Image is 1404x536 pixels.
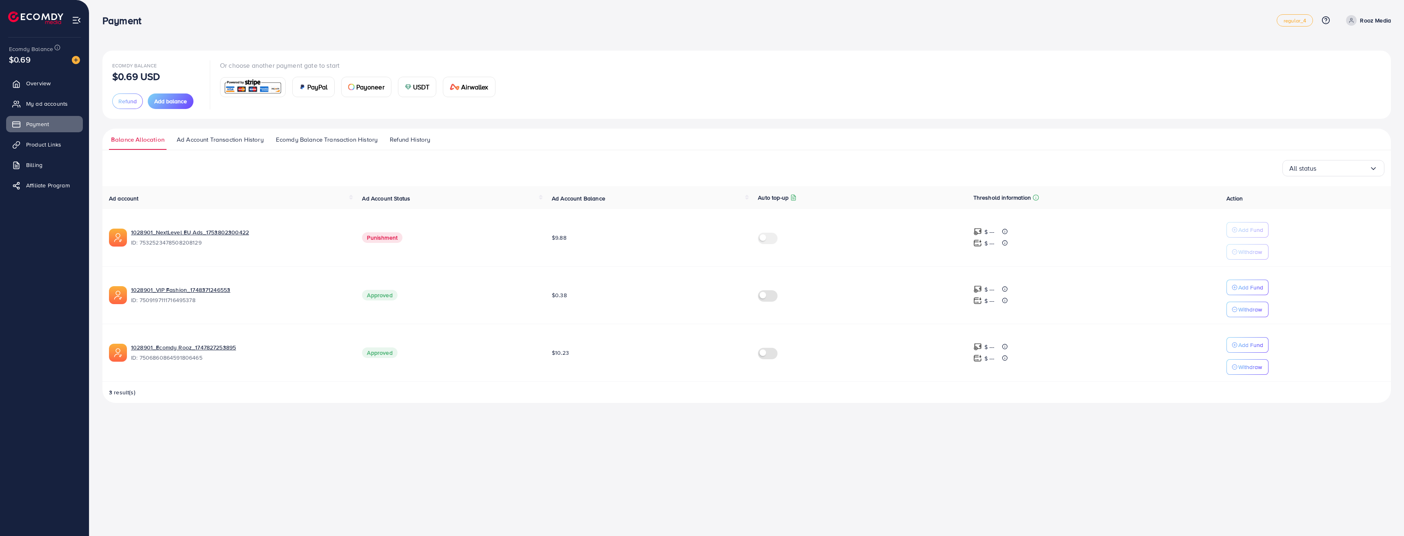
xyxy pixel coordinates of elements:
[413,82,430,92] span: USDT
[356,82,384,92] span: Payoneer
[362,347,397,358] span: Approved
[362,290,397,300] span: Approved
[1317,162,1369,175] input: Search for option
[26,161,42,169] span: Billing
[154,97,187,105] span: Add balance
[223,78,283,96] img: card
[1238,340,1263,350] p: Add Fund
[131,286,349,294] a: 1028901_VIP Fashion_1748371246553
[1289,162,1317,175] span: All status
[552,194,605,202] span: Ad Account Balance
[461,82,488,92] span: Airwallex
[6,116,83,132] a: Payment
[109,344,127,362] img: ic-ads-acc.e4c84228.svg
[390,135,430,144] span: Refund History
[131,343,349,351] a: 1028901_Ecomdy Rooz_1747827253895
[1226,222,1268,238] button: Add Fund
[973,296,982,305] img: top-up amount
[131,238,349,247] span: ID: 7532523478508208129
[177,135,264,144] span: Ad Account Transaction History
[1226,359,1268,375] button: Withdraw
[552,349,569,357] span: $10.23
[1238,282,1263,292] p: Add Fund
[131,228,349,247] div: <span class='underline'>1028901_NextLevel EU Ads_1753802300422</span></br>7532523478508208129
[1282,160,1384,176] div: Search for option
[1226,337,1268,353] button: Add Fund
[984,342,995,352] p: $ ---
[1238,247,1262,257] p: Withdraw
[362,194,410,202] span: Ad Account Status
[1226,280,1268,295] button: Add Fund
[148,93,193,109] button: Add balance
[1226,302,1268,317] button: Withdraw
[118,97,137,105] span: Refund
[6,75,83,91] a: Overview
[1226,194,1243,202] span: Action
[112,62,157,69] span: Ecomdy Balance
[398,77,437,97] a: cardUSDT
[1238,225,1263,235] p: Add Fund
[26,181,70,189] span: Affiliate Program
[552,291,567,299] span: $0.38
[307,82,328,92] span: PayPal
[109,229,127,247] img: ic-ads-acc.e4c84228.svg
[362,232,402,243] span: Punishment
[109,194,139,202] span: Ad account
[984,285,995,294] p: $ ---
[6,157,83,173] a: Billing
[131,228,349,236] a: 1028901_NextLevel EU Ads_1753802300422
[131,354,349,362] span: ID: 7506860864591806465
[1360,16,1391,25] p: Rooz Media
[72,16,81,25] img: menu
[102,15,148,27] h3: Payment
[348,84,355,90] img: card
[109,388,136,396] span: 3 result(s)
[6,177,83,193] a: Affiliate Program
[1284,18,1306,23] span: regular_4
[112,93,143,109] button: Refund
[341,77,391,97] a: cardPayoneer
[973,343,982,351] img: top-up amount
[26,79,51,87] span: Overview
[9,53,31,65] span: $0.69
[973,193,1031,202] p: Threshold information
[984,296,995,306] p: $ ---
[276,135,378,144] span: Ecomdy Balance Transaction History
[111,135,164,144] span: Balance Allocation
[8,11,63,24] img: logo
[1226,244,1268,260] button: Withdraw
[299,84,306,90] img: card
[9,45,53,53] span: Ecomdy Balance
[26,120,49,128] span: Payment
[220,77,286,97] a: card
[26,140,61,149] span: Product Links
[220,60,502,70] p: Or choose another payment gate to start
[450,84,460,90] img: card
[292,77,335,97] a: cardPayPal
[973,239,982,247] img: top-up amount
[405,84,411,90] img: card
[6,96,83,112] a: My ad accounts
[112,71,160,81] p: $0.69 USD
[973,285,982,294] img: top-up amount
[131,343,349,362] div: <span class='underline'>1028901_Ecomdy Rooz_1747827253895</span></br>7506860864591806465
[26,100,68,108] span: My ad accounts
[131,286,349,305] div: <span class='underline'>1028901_VIP Fashion_1748371246553</span></br>7509197111716495378
[984,238,995,248] p: $ ---
[552,234,566,242] span: $9.88
[973,227,982,236] img: top-up amount
[131,296,349,304] span: ID: 7509197111716495378
[973,354,982,363] img: top-up amount
[109,286,127,304] img: ic-ads-acc.e4c84228.svg
[1343,15,1391,26] a: Rooz Media
[72,56,80,64] img: image
[443,77,495,97] a: cardAirwallex
[758,193,789,202] p: Auto top-up
[984,354,995,363] p: $ ---
[1238,305,1262,314] p: Withdraw
[984,227,995,237] p: $ ---
[1277,14,1313,27] a: regular_4
[1238,362,1262,372] p: Withdraw
[6,136,83,153] a: Product Links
